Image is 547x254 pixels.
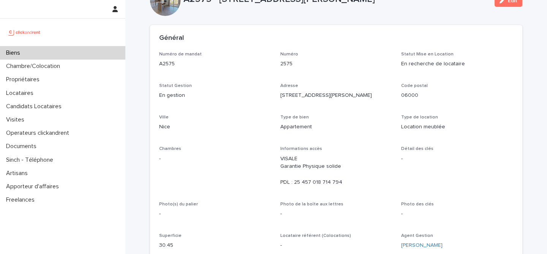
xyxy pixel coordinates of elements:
p: 2575 [280,60,392,68]
span: Numéro de mandat [159,52,202,57]
span: Détail des clés [401,147,433,151]
p: Chambre/Colocation [3,63,66,70]
span: Adresse [280,84,298,88]
span: Ville [159,115,169,120]
p: - [159,210,271,218]
p: - [159,155,271,163]
span: Photo des clés [401,202,434,207]
p: - [280,210,392,218]
p: Sinch - Téléphone [3,156,59,164]
a: [PERSON_NAME] [401,241,443,249]
p: VISALE Garantie Physique solide PDL : 25 457 018 714 794 [280,155,392,186]
p: En gestion [159,92,271,99]
p: Nice [159,123,271,131]
p: Visites [3,116,30,123]
span: Chambres [159,147,181,151]
p: 06000 [401,92,513,99]
p: - [401,155,513,163]
p: 30.45 [159,241,271,249]
p: Biens [3,49,26,57]
span: Statut Mise en Location [401,52,454,57]
p: Freelances [3,196,41,204]
span: Agent Gestion [401,233,433,238]
h2: Général [159,34,184,43]
p: Documents [3,143,43,150]
span: Informations accès [280,147,322,151]
span: Numéro [280,52,298,57]
span: Type de location [401,115,438,120]
span: Code postal [401,84,428,88]
span: Statut Gestion [159,84,192,88]
span: Photo(s) du palier [159,202,198,207]
p: En recherche de locataire [401,60,513,68]
p: [STREET_ADDRESS][PERSON_NAME] [280,92,392,99]
p: Artisans [3,170,34,177]
p: Apporteur d'affaires [3,183,65,190]
p: Locataires [3,90,40,97]
img: UCB0brd3T0yccxBKYDjQ [6,25,43,40]
span: Type de bien [280,115,309,120]
span: Superficie [159,233,182,238]
p: Location meublée [401,123,513,131]
p: Propriétaires [3,76,46,83]
p: Appartement [280,123,392,131]
p: A2575 [159,60,271,68]
p: Candidats Locataires [3,103,68,110]
p: Operateurs clickandrent [3,129,75,137]
p: - [401,210,513,218]
span: Locataire référent (Colocations) [280,233,351,238]
span: Photo de la boîte aux lettres [280,202,343,207]
p: - [280,241,392,249]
